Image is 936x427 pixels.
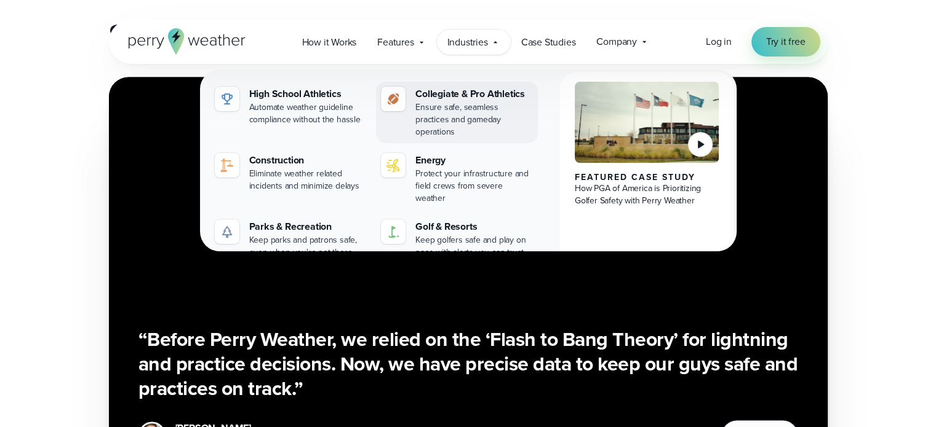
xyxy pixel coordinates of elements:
[210,148,372,197] a: Construction Eliminate weather related incidents and minimize delays
[249,87,367,101] div: High School Athletics
[109,18,461,52] h2: Stories from our customers
[415,234,533,259] div: Keep golfers safe and play on pace with alerts you can trust
[376,82,538,143] a: Collegiate & Pro Athletics Ensure safe, seamless practices and gameday operations
[138,326,798,400] h3: “Before Perry Weather, we relied on the ‘Flash to Bang Theory’ for lightning and practice decisio...
[249,219,367,234] div: Parks & Recreation
[386,158,401,173] img: energy-icon@2x-1.svg
[415,101,533,138] div: Ensure safe, seamless practices and gameday operations
[706,34,732,49] a: Log in
[415,87,533,101] div: Collegiate & Pro Athletics
[575,173,719,182] div: Featured Case Study
[220,158,234,173] img: noun-crane-7630938-1@2x.svg
[249,101,367,126] div: Automate weather guideline compliance without the hassle
[560,72,734,273] a: PGA of America, Frisco Campus Featured Case Study How PGA of America is Prioritizing Golfer Safet...
[511,29,586,55] a: Case Studies
[210,214,372,264] a: Parks & Recreation Keep parks and patrons safe, even when you're not there
[415,219,533,234] div: Golf & Resorts
[302,35,357,50] span: How it Works
[220,92,234,106] img: highschool-icon.svg
[210,82,372,131] a: High School Athletics Automate weather guideline compliance without the hassle
[596,34,637,49] span: Company
[575,182,719,207] div: How PGA of America is Prioritizing Golfer Safety with Perry Weather
[386,92,401,106] img: proathletics-icon@2x-1.svg
[292,29,367,55] a: How it Works
[751,27,820,57] a: Try it free
[249,234,367,259] div: Keep parks and patrons safe, even when you're not there
[415,168,533,205] div: Protect your infrastructure and field crews from severe weather
[220,224,234,239] img: parks-icon-grey.svg
[386,224,401,239] img: golf-iconV2.svg
[249,153,367,168] div: Construction
[376,214,538,264] a: Golf & Resorts Keep golfers safe and play on pace with alerts you can trust
[377,35,414,50] span: Features
[521,35,576,50] span: Case Studies
[249,168,367,192] div: Eliminate weather related incidents and minimize delays
[766,34,806,49] span: Try it free
[575,82,719,163] img: PGA of America, Frisco Campus
[415,153,533,168] div: Energy
[376,148,538,210] a: Energy Protect your infrastructure and field crews from severe weather
[447,35,488,50] span: Industries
